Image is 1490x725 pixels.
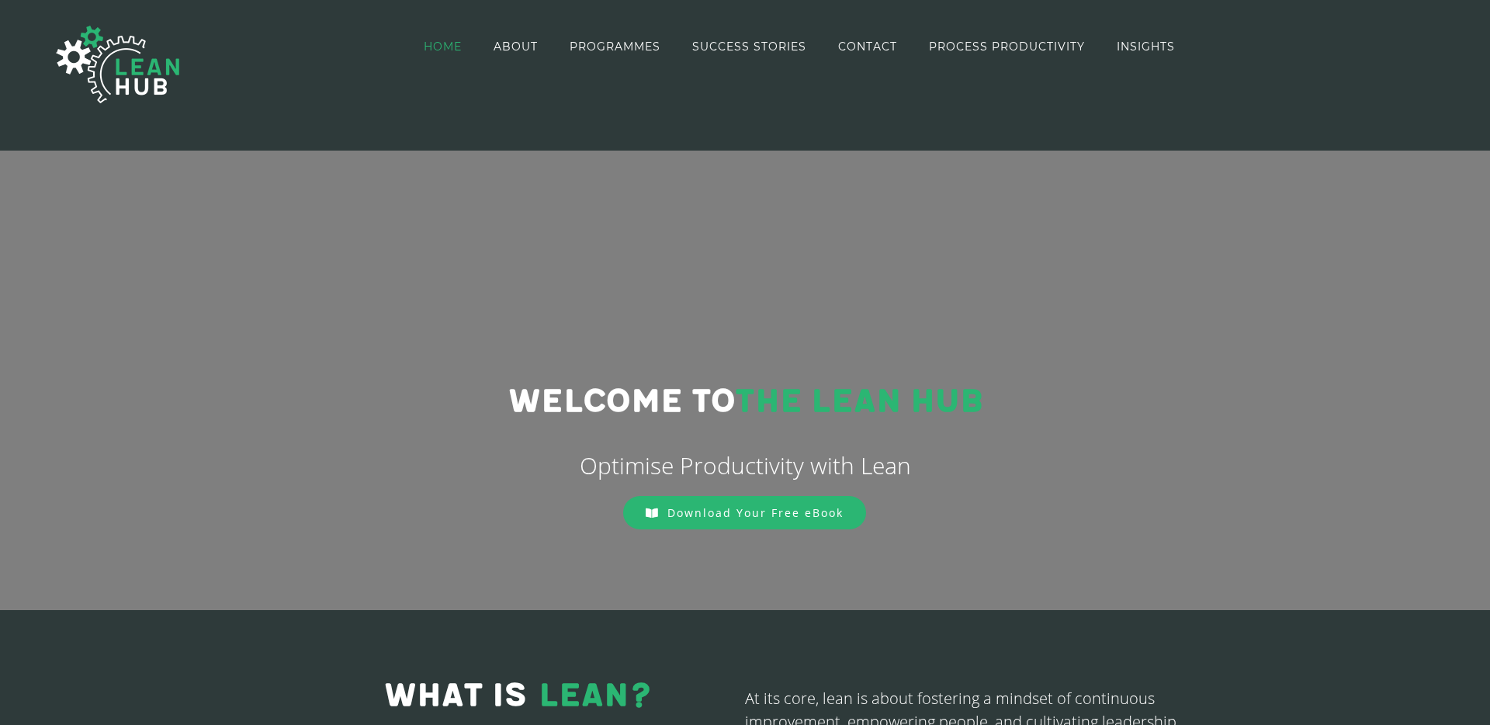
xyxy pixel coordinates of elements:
span: INSIGHTS [1117,41,1175,52]
span: HOME [424,41,462,52]
a: INSIGHTS [1117,2,1175,91]
span: Optimise Productivity with Lean [580,449,911,481]
a: HOME [424,2,462,91]
img: The Lean Hub | Optimising productivity with Lean Logo [40,9,196,120]
a: SUCCESS STORIES [692,2,806,91]
span: LEAN? [539,676,653,716]
a: PROGRAMMES [570,2,660,91]
span: WHAT IS [384,676,526,716]
nav: Main Menu [424,2,1175,91]
span: SUCCESS STORIES [692,41,806,52]
span: ABOUT [494,41,538,52]
span: CONTACT [838,41,897,52]
span: PROGRAMMES [570,41,660,52]
span: Welcome to [508,382,735,421]
span: THE LEAN HUB [735,382,982,421]
a: CONTACT [838,2,897,91]
span: Download Your Free eBook [667,505,844,520]
a: Download Your Free eBook [623,496,866,529]
a: PROCESS PRODUCTIVITY [929,2,1085,91]
span: PROCESS PRODUCTIVITY [929,41,1085,52]
a: ABOUT [494,2,538,91]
